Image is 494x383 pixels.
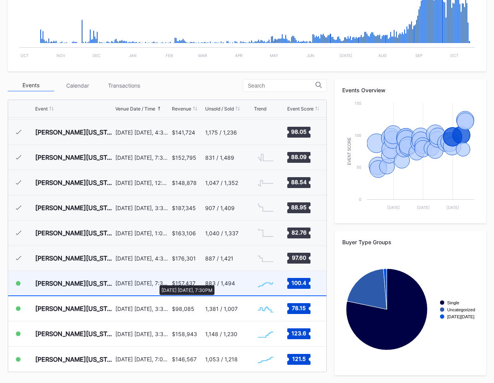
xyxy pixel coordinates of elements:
[172,305,194,312] div: $98,085
[8,79,54,91] div: Events
[292,330,306,336] text: 123.6
[270,53,278,58] text: May
[115,255,170,262] div: [DATE] [DATE], 4:30PM
[307,53,314,58] text: Jun
[115,230,170,236] div: [DATE] [DATE], 1:00PM
[172,106,191,112] div: Revenue
[115,205,170,211] div: [DATE] [DATE], 3:30PM
[35,355,113,363] div: [PERSON_NAME][US_STATE] [DATE] Evening
[387,205,400,210] text: [DATE]
[254,223,277,243] svg: Chart title
[172,255,196,262] div: $176,301
[447,314,474,319] text: [DATE][DATE]
[166,53,173,58] text: Feb
[292,279,306,286] text: 100.4
[172,129,195,136] div: $141,724
[101,79,147,91] div: Transactions
[254,248,277,268] svg: Chart title
[347,137,352,165] text: Event Score
[291,154,307,160] text: 88.09
[342,87,479,93] div: Events Overview
[172,154,196,161] div: $152,795
[172,356,197,362] div: $146,567
[129,53,137,58] text: Jan
[340,53,352,58] text: [DATE]
[35,106,48,112] div: Event
[357,165,361,169] text: 50
[115,331,170,337] div: [DATE] [DATE], 3:30PM
[115,179,170,186] div: [DATE] [DATE], 12:00PM
[417,205,430,210] text: [DATE]
[57,53,65,58] text: Nov
[292,229,307,236] text: 82.76
[291,204,307,210] text: 88.95
[35,305,113,312] div: [PERSON_NAME][US_STATE] [DATE] Afternoon
[205,331,237,337] div: 1,148 / 1,230
[415,53,422,58] text: Sep
[35,128,113,136] div: [PERSON_NAME][US_STATE] [DATE] Evening
[35,279,113,287] div: [PERSON_NAME][US_STATE] [DATE] Evening
[292,355,306,362] text: 121.5
[172,179,197,186] div: $148,878
[35,154,113,161] div: [PERSON_NAME][US_STATE] [DATE] Evening
[254,324,277,343] svg: Chart title
[205,230,238,236] div: 1,040 / 1,337
[447,300,459,305] text: Single
[35,229,113,237] div: [PERSON_NAME][US_STATE] [DATE] Afternoon
[291,179,307,185] text: 88.54
[35,330,113,338] div: [PERSON_NAME][US_STATE] [DATE] Afternoon
[205,356,238,362] div: 1,053 / 1,218
[446,205,459,210] text: [DATE]
[205,280,235,286] div: 883 / 1,494
[172,280,196,286] div: $157,437
[292,305,306,311] text: 78.15
[355,133,361,138] text: 100
[205,179,238,186] div: 1,047 / 1,352
[359,197,361,202] text: 0
[248,83,316,89] input: Search
[115,305,170,312] div: [DATE] [DATE], 3:30PM
[205,305,238,312] div: 1,381 / 1,007
[115,154,170,161] div: [DATE] [DATE], 7:30PM
[291,128,307,135] text: 98.05
[235,53,243,58] text: Apr
[254,122,277,142] svg: Chart title
[172,331,197,337] div: $158,943
[292,254,306,261] text: 97.60
[115,280,170,286] div: [DATE] [DATE], 7:30PM
[198,53,207,58] text: Mar
[447,307,475,312] text: Uncategorized
[35,204,113,212] div: [PERSON_NAME][US_STATE] [DATE] Afternoon
[205,129,237,136] div: 1,175 / 1,236
[254,198,277,217] svg: Chart title
[450,53,458,58] text: Oct
[205,255,233,262] div: 887 / 1,421
[205,106,234,112] div: Unsold / Sold
[35,179,113,186] div: [PERSON_NAME][US_STATE] [DATE] Morning
[172,205,196,211] div: $187,345
[205,205,235,211] div: 907 / 1,409
[287,106,314,112] div: Event Score
[254,148,277,167] svg: Chart title
[35,254,113,262] div: [PERSON_NAME][US_STATE] [DATE] Evening
[93,53,100,58] text: Dec
[254,274,277,293] svg: Chart title
[205,154,234,161] div: 831 / 1,489
[254,350,277,369] svg: Chart title
[21,53,29,58] text: Oct
[355,101,361,105] text: 150
[172,230,196,236] div: $163,106
[254,173,277,192] svg: Chart title
[378,53,386,58] text: Aug
[342,251,478,367] svg: Chart title
[254,299,277,318] svg: Chart title
[115,356,170,362] div: [DATE] [DATE], 7:00PM
[54,79,101,91] div: Calendar
[342,99,478,216] svg: Chart title
[254,106,266,112] div: Trend
[342,239,479,245] div: Buyer Type Groups
[115,106,155,112] div: Venue Date / Time
[115,129,170,136] div: [DATE] [DATE], 4:30PM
